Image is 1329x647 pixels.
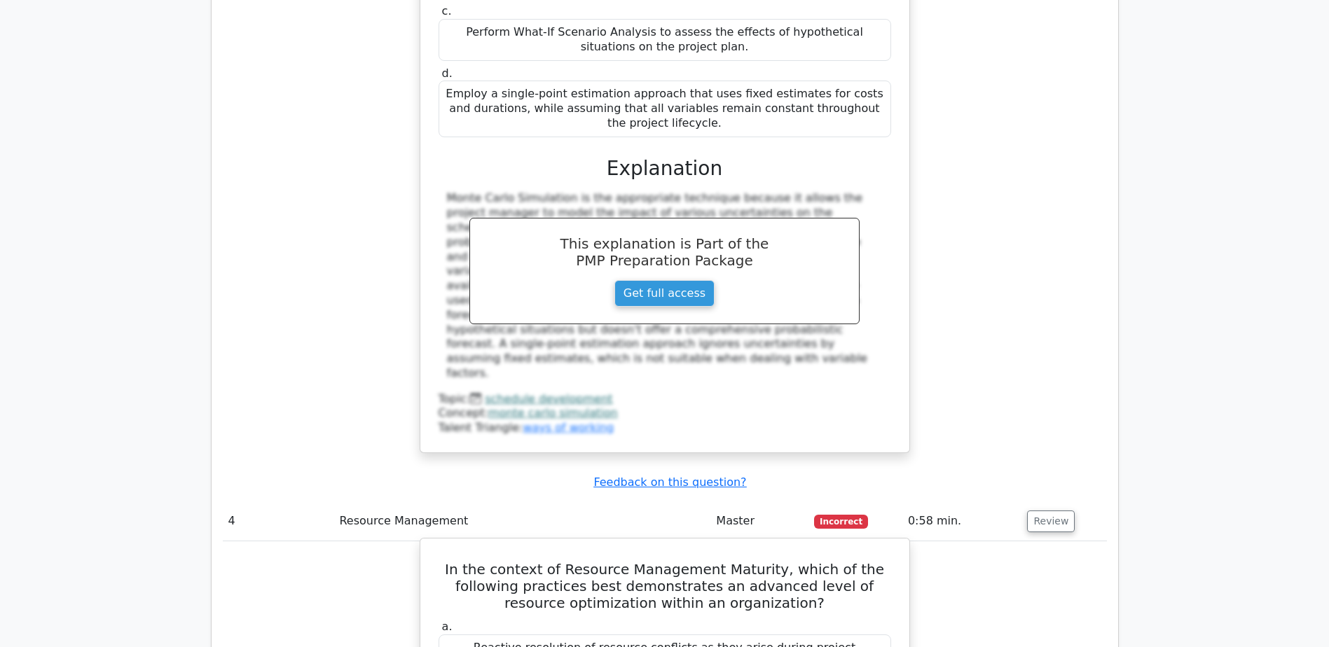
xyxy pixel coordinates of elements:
[442,67,453,80] span: d.
[902,501,1022,541] td: 0:58 min.
[447,157,883,181] h3: Explanation
[485,392,612,405] a: schedule development
[442,4,452,18] span: c.
[523,421,614,434] a: ways of working
[439,392,891,436] div: Talent Triangle:
[333,501,710,541] td: Resource Management
[442,620,453,633] span: a.
[814,515,868,529] span: Incorrect
[439,81,891,137] div: Employ a single-point estimation approach that uses fixed estimates for costs and durations, whil...
[710,501,808,541] td: Master
[447,191,883,380] div: Monte Carlo Simulation is the appropriate technique because it allows the project manager to mode...
[593,475,746,489] a: Feedback on this question?
[439,19,891,61] div: Perform What-If Scenario Analysis to assess the effects of hypothetical situations on the project...
[223,501,334,541] td: 4
[614,280,715,307] a: Get full access
[1027,510,1075,532] button: Review
[437,561,893,611] h5: In the context of Resource Management Maturity, which of the following practices best demonstrate...
[439,392,891,407] div: Topic:
[488,406,618,419] a: monte carlo simulation
[439,406,891,421] div: Concept:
